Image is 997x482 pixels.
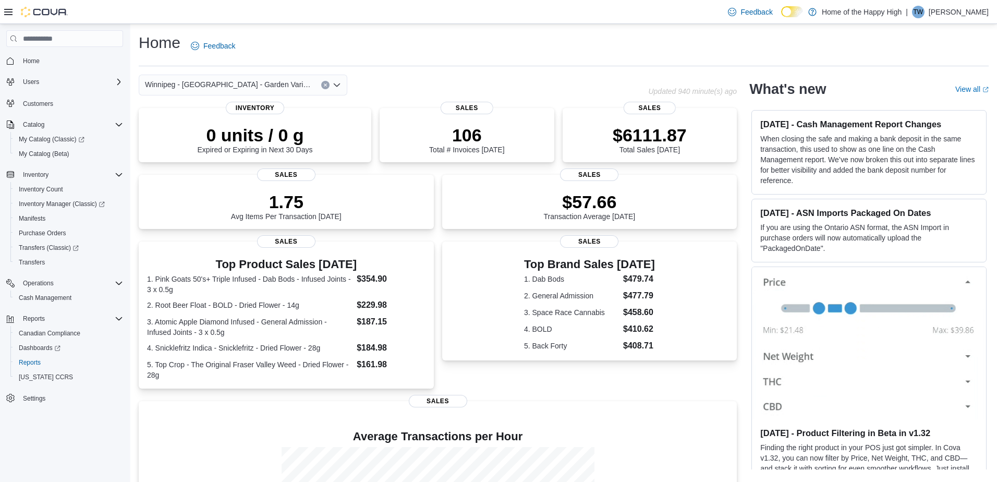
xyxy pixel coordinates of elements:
button: Home [2,53,127,68]
span: Feedback [203,41,235,51]
span: Transfers [15,256,123,269]
span: Manifests [19,214,45,223]
button: [US_STATE] CCRS [10,370,127,384]
button: Operations [2,276,127,291]
span: Inventory [19,168,123,181]
dd: $184.98 [357,342,425,354]
button: Catalog [2,117,127,132]
dd: $408.71 [623,340,655,352]
span: Customers [19,97,123,110]
span: Inventory Manager (Classic) [19,200,105,208]
a: Inventory Manager (Classic) [15,198,109,210]
p: $6111.87 [613,125,687,146]
button: Cash Management [10,291,127,305]
span: Reports [19,358,41,367]
span: Reports [19,312,123,325]
span: Reports [23,315,45,323]
button: Reports [2,311,127,326]
a: Customers [19,98,57,110]
h1: Home [139,32,180,53]
span: Purchase Orders [19,229,66,237]
span: Inventory Manager (Classic) [15,198,123,210]
button: Users [2,75,127,89]
a: Feedback [724,2,776,22]
button: Open list of options [333,81,341,89]
span: Transfers (Classic) [19,244,79,252]
span: TW [914,6,923,18]
dd: $187.15 [357,316,425,328]
span: Customers [23,100,53,108]
span: Settings [19,392,123,405]
div: Transaction Average [DATE] [544,191,636,221]
button: Catalog [19,118,48,131]
span: Transfers (Classic) [15,242,123,254]
h2: What's new [749,81,826,98]
button: Users [19,76,43,88]
dd: $229.98 [357,299,425,311]
p: [PERSON_NAME] [929,6,989,18]
button: Manifests [10,211,127,226]
dt: 5. Back Forty [524,341,619,351]
span: My Catalog (Beta) [19,150,69,158]
a: Dashboards [15,342,65,354]
span: [US_STATE] CCRS [19,373,73,381]
button: Operations [19,277,58,290]
span: Operations [23,279,54,287]
a: Home [19,55,44,67]
a: Settings [19,392,50,405]
div: Total Sales [DATE] [613,125,687,154]
a: My Catalog (Classic) [10,132,127,147]
span: Reports [15,356,123,369]
h3: [DATE] - Product Filtering in Beta in v1.32 [760,428,978,438]
span: Dashboards [19,344,60,352]
span: My Catalog (Beta) [15,148,123,160]
span: Sales [560,235,618,248]
p: If you are using the Ontario ASN format, the ASN Import in purchase orders will now automatically... [760,222,978,254]
span: Sales [624,102,676,114]
span: Winnipeg - [GEOGRAPHIC_DATA] - Garden Variety [145,78,311,91]
a: Inventory Manager (Classic) [10,197,127,211]
h3: Top Brand Sales [DATE] [524,258,655,271]
span: Operations [19,277,123,290]
p: $57.66 [544,191,636,212]
span: Washington CCRS [15,371,123,383]
a: Cash Management [15,292,76,304]
dt: 4. BOLD [524,324,619,334]
input: Dark Mode [781,6,803,17]
dd: $354.90 [357,273,425,285]
span: Catalog [23,121,44,129]
span: Sales [441,102,493,114]
span: Inventory Count [19,185,63,194]
dt: 3. Atomic Apple Diamond Infused - General Admission - Infused Joints - 3 x 0.5g [147,317,352,338]
button: Reports [10,355,127,370]
dd: $477.79 [623,290,655,302]
a: Feedback [187,35,239,56]
span: Canadian Compliance [19,329,80,338]
p: Updated 940 minute(s) ago [648,87,737,95]
span: Purchase Orders [15,227,123,239]
span: Cash Management [19,294,71,302]
button: Purchase Orders [10,226,127,240]
dd: $458.60 [623,306,655,319]
span: My Catalog (Classic) [19,135,84,143]
nav: Complex example [6,49,123,433]
dd: $479.74 [623,273,655,285]
span: My Catalog (Classic) [15,133,123,146]
span: Inventory [23,171,48,179]
p: 1.75 [231,191,342,212]
a: My Catalog (Classic) [15,133,89,146]
span: Sales [257,168,315,181]
dt: 2. General Admission [524,291,619,301]
svg: External link [982,87,989,93]
span: Sales [560,168,618,181]
a: View allExternal link [955,85,989,93]
button: Inventory [2,167,127,182]
a: [US_STATE] CCRS [15,371,77,383]
a: Transfers [15,256,49,269]
span: Home [23,57,40,65]
button: My Catalog (Beta) [10,147,127,161]
a: Transfers (Classic) [15,242,83,254]
dd: $161.98 [357,358,425,371]
img: Cova [21,7,68,17]
p: When closing the safe and making a bank deposit in the same transaction, this used to show as one... [760,134,978,186]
